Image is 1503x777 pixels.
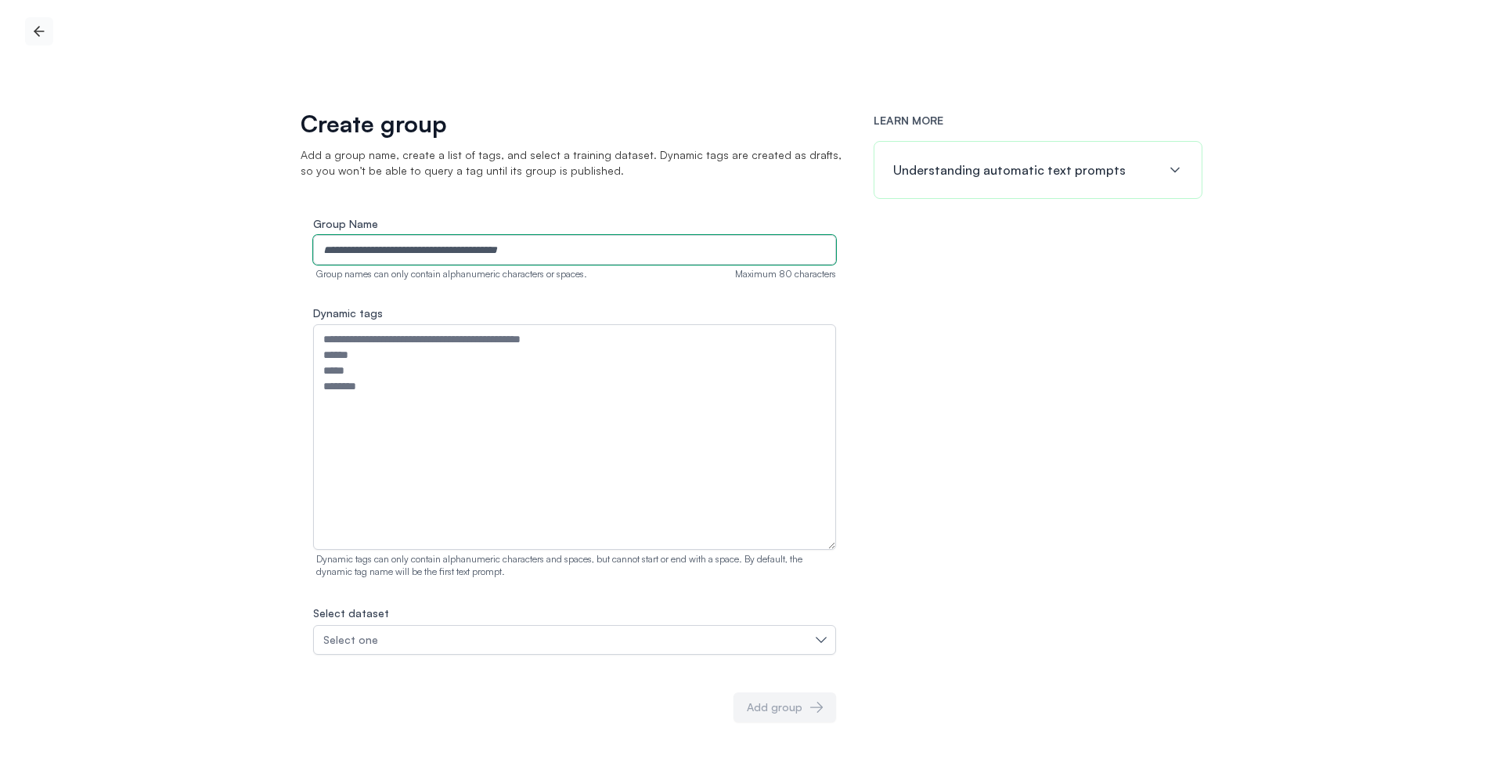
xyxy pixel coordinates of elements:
p: Add a group name, create a list of tags, and select a training dataset. Dynamic tags are created ... [301,147,849,179]
h1: Create group [301,113,849,135]
button: Select one [313,625,836,655]
p: Dynamic tags can only contain alphanumeric characters and spaces, but cannot start or end with a ... [313,553,836,578]
h4: Understanding automatic text prompts [893,161,1126,179]
span: Select one [323,632,378,648]
label: Dynamic tags [313,305,836,321]
label: Group Name [313,216,836,232]
button: Understanding automatic text prompts [874,142,1202,198]
label: Select dataset [313,606,389,620]
div: Add group [747,699,802,715]
div: Maximum 80 characters [735,268,836,280]
div: Group names can only contain alphanumeric characters or spaces. [313,268,587,280]
h3: LEARN MORE [874,113,1202,128]
button: Add group [733,692,836,722]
